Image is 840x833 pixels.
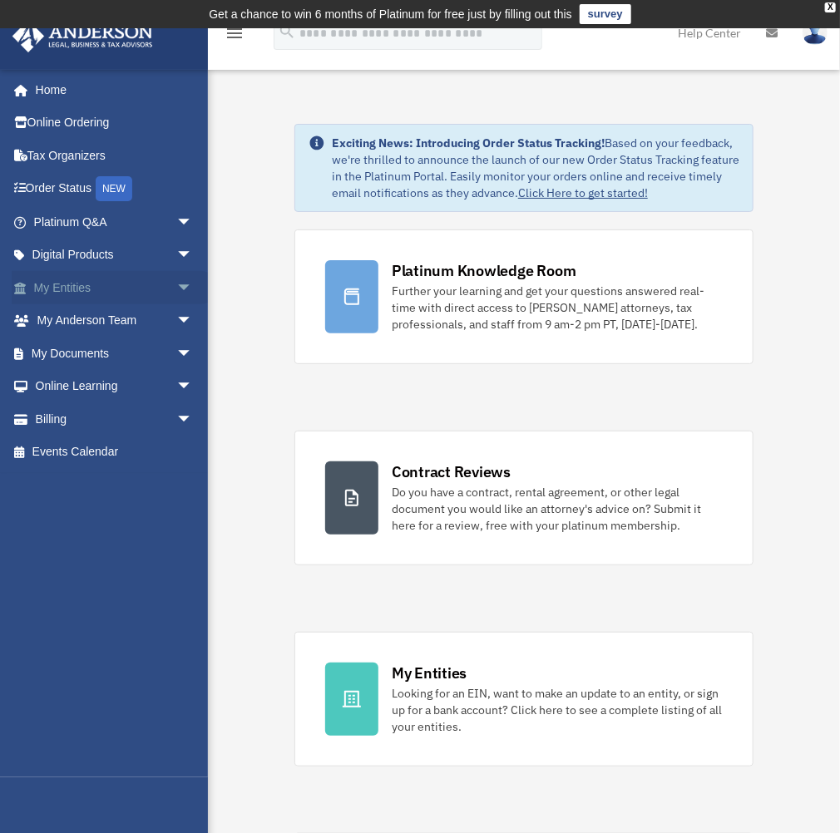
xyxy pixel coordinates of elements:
[580,4,631,24] a: survey
[12,205,218,239] a: Platinum Q&Aarrow_drop_down
[176,402,210,436] span: arrow_drop_down
[12,271,218,304] a: My Entitiesarrow_drop_down
[392,260,576,281] div: Platinum Knowledge Room
[176,337,210,371] span: arrow_drop_down
[176,271,210,305] span: arrow_drop_down
[176,205,210,239] span: arrow_drop_down
[12,402,218,436] a: Billingarrow_drop_down
[803,21,828,45] img: User Pic
[12,436,218,469] a: Events Calendar
[12,139,218,172] a: Tax Organizers
[176,304,210,338] span: arrow_drop_down
[12,73,210,106] a: Home
[278,22,296,41] i: search
[825,2,836,12] div: close
[225,23,245,43] i: menu
[294,632,754,766] a: My Entities Looking for an EIN, want to make an update to an entity, or sign up for a bank accoun...
[96,176,132,201] div: NEW
[392,283,723,333] div: Further your learning and get your questions answered real-time with direct access to [PERSON_NAM...
[12,337,218,370] a: My Documentsarrow_drop_down
[294,431,754,565] a: Contract Reviews Do you have a contract, rental agreement, or other legal document you would like...
[12,239,218,272] a: Digital Productsarrow_drop_down
[392,461,511,482] div: Contract Reviews
[518,185,648,200] a: Click Here to get started!
[294,229,754,364] a: Platinum Knowledge Room Further your learning and get your questions answered real-time with dire...
[7,20,158,52] img: Anderson Advisors Platinum Portal
[176,239,210,273] span: arrow_drop_down
[12,172,218,206] a: Order StatusNEW
[209,4,572,24] div: Get a chance to win 6 months of Platinum for free just by filling out this
[176,370,210,404] span: arrow_drop_down
[392,484,723,534] div: Do you have a contract, rental agreement, or other legal document you would like an attorney's ad...
[332,136,605,150] strong: Exciting News: Introducing Order Status Tracking!
[225,29,245,43] a: menu
[332,135,739,201] div: Based on your feedback, we're thrilled to announce the launch of our new Order Status Tracking fe...
[12,106,218,140] a: Online Ordering
[392,685,723,735] div: Looking for an EIN, want to make an update to an entity, or sign up for a bank account? Click her...
[12,370,218,403] a: Online Learningarrow_drop_down
[392,663,467,683] div: My Entities
[12,304,218,338] a: My Anderson Teamarrow_drop_down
